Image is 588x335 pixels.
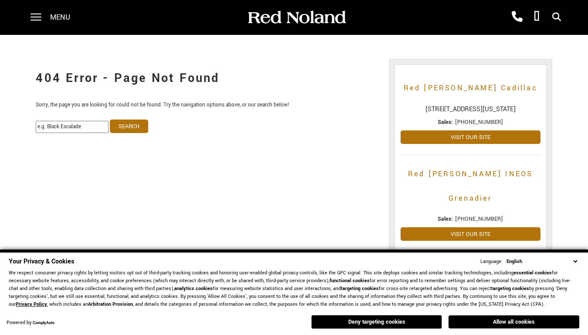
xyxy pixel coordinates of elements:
strong: Sales: [438,215,453,223]
span: [STREET_ADDRESS][US_STATE] [401,105,540,114]
div: Sorry, the page you are looking for could not be found. Try the navigation options above, or our ... [29,52,382,137]
a: ComplyAuto [33,320,54,326]
span: Your Privacy & Cookies [9,257,74,266]
a: Visit Our Site [401,130,540,144]
a: Visit Our Site [401,227,540,241]
strong: essential cookies [513,270,552,276]
a: Privacy Policy [16,301,47,308]
span: [PHONE_NUMBER] [455,118,503,126]
button: Allow all cookies [449,315,579,328]
div: Language: [480,259,503,264]
strong: functional cookies [330,277,370,284]
img: Red Noland Auto Group [246,10,347,25]
a: Red [PERSON_NAME] Cadillac [401,76,540,100]
strong: Sales: [438,118,453,126]
div: Powered by [7,320,54,326]
input: Search [110,120,148,133]
strong: analytics cookies [174,285,213,292]
p: We respect consumer privacy rights by letting visitors opt out of third-party tracking cookies an... [9,269,579,308]
a: Red [PERSON_NAME] INEOS Grenadier [401,162,540,211]
input: e.g. Black Escalade [36,121,109,133]
h1: 404 Error - Page Not Found [36,61,375,96]
span: [PHONE_NUMBER] [455,215,503,223]
strong: Arbitration Provision [88,301,133,308]
strong: targeting cookies [491,285,529,292]
select: Language Select [504,257,579,266]
strong: targeting cookies [341,285,379,292]
button: Deny targeting cookies [311,315,442,329]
